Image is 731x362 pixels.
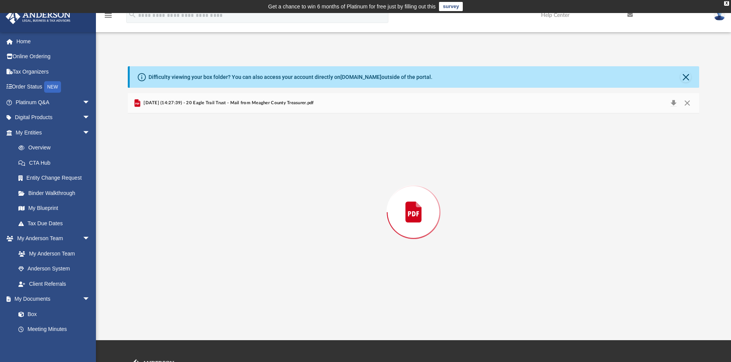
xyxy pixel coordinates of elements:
a: Platinum Q&Aarrow_drop_down [5,95,102,110]
a: Entity Change Request [11,170,102,186]
a: My Blueprint [11,201,98,216]
a: Tax Organizers [5,64,102,79]
div: Get a chance to win 6 months of Platinum for free just by filling out this [268,2,436,11]
span: [DATE] (14:27:39) - 20 Eagle Trail Trust - Mail from Meagher County Treasurer.pdf [142,100,314,106]
img: User Pic [714,10,725,21]
a: Digital Productsarrow_drop_down [5,110,102,125]
i: search [128,10,137,19]
div: Preview [128,93,700,311]
span: arrow_drop_down [83,110,98,126]
a: My Entitiesarrow_drop_down [5,125,102,140]
a: survey [439,2,463,11]
span: arrow_drop_down [83,95,98,110]
div: close [724,1,729,6]
a: Order StatusNEW [5,79,102,95]
a: My Anderson Team [11,246,94,261]
button: Close [680,98,694,108]
span: arrow_drop_down [83,125,98,141]
a: [DOMAIN_NAME] [340,74,381,80]
a: Tax Due Dates [11,216,102,231]
a: Binder Walkthrough [11,185,102,201]
a: Anderson System [11,261,98,277]
img: Anderson Advisors Platinum Portal [3,9,73,24]
a: Client Referrals [11,276,98,292]
a: Home [5,34,102,49]
span: arrow_drop_down [83,292,98,307]
span: arrow_drop_down [83,231,98,247]
a: Meeting Minutes [11,322,98,337]
a: Overview [11,140,102,156]
div: Difficulty viewing your box folder? You can also access your account directly on outside of the p... [149,73,432,81]
button: Download [667,98,680,108]
a: menu [104,15,113,20]
a: My Anderson Teamarrow_drop_down [5,231,98,246]
a: Box [11,306,94,322]
a: My Documentsarrow_drop_down [5,292,98,307]
div: NEW [44,81,61,93]
button: Close [680,72,691,82]
a: Online Ordering [5,49,102,64]
i: menu [104,11,113,20]
a: CTA Hub [11,155,102,170]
